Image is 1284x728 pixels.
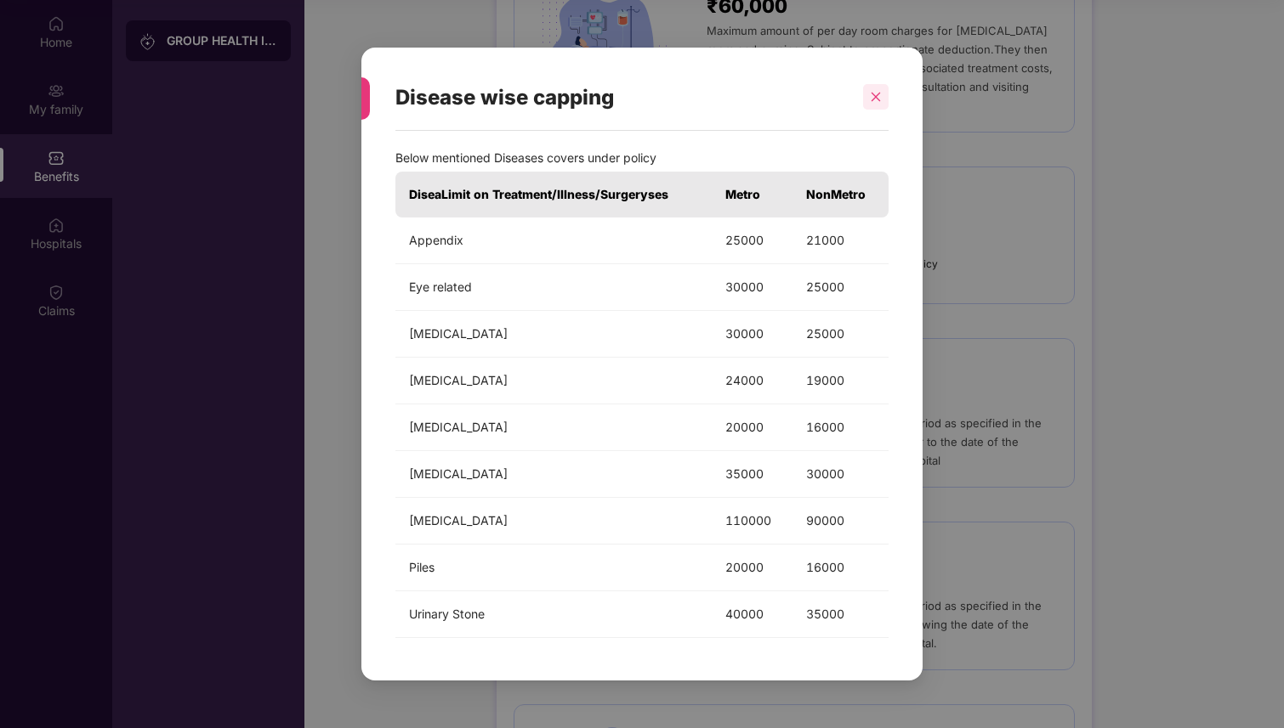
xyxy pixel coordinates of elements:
td: 20000 [712,545,793,591]
td: 25000 [793,311,889,358]
td: 30000 [793,451,889,498]
td: 16000 [793,545,889,591]
td: [MEDICAL_DATA] [395,311,712,358]
td: [MEDICAL_DATA] [395,498,712,545]
td: 19000 [793,358,889,404]
td: 35000 [712,451,793,498]
td: 20000 [712,404,793,451]
td: [MEDICAL_DATA] [395,451,712,498]
td: 40000 [712,591,793,638]
td: 25000 [712,217,793,264]
td: 30000 [712,264,793,311]
th: NonMetro [793,172,889,217]
th: DiseaLimit on Treatment/Illness/Surgeryses [395,172,712,217]
td: 25000 [793,264,889,311]
td: 16000 [793,404,889,451]
td: 110000 [712,498,793,545]
div: Disease wise capping [395,65,848,131]
td: Appendix [395,217,712,264]
td: 24000 [712,358,793,404]
span: close [870,91,882,103]
p: Below mentioned Diseases covers under policy [395,149,889,167]
td: 35000 [793,591,889,638]
td: Piles [395,545,712,591]
td: 21000 [793,217,889,264]
td: 30000 [712,311,793,358]
td: [MEDICAL_DATA] [395,358,712,404]
td: Urinary Stone [395,591,712,638]
td: [MEDICAL_DATA] [395,404,712,451]
td: 90000 [793,498,889,545]
th: Metro [712,172,793,217]
td: Eye related [395,264,712,311]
